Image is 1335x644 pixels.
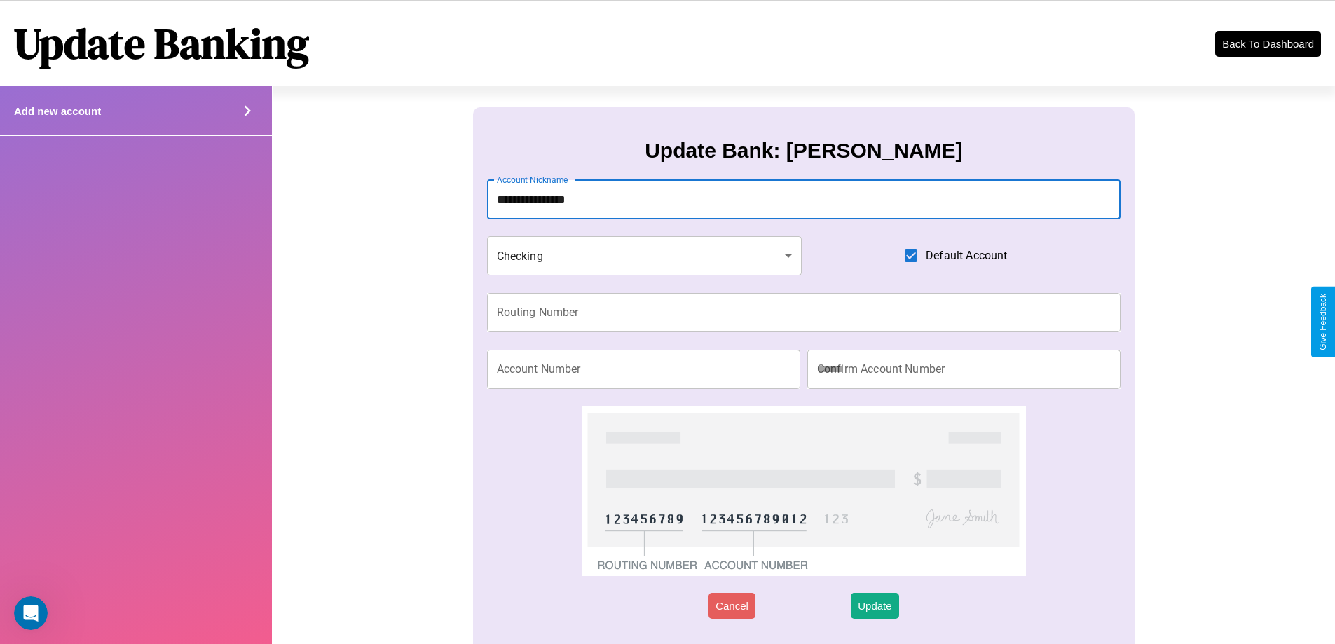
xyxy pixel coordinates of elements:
h4: Add new account [14,105,101,117]
img: check [582,406,1025,576]
label: Account Nickname [497,174,568,186]
div: Give Feedback [1318,294,1328,350]
h1: Update Banking [14,15,309,72]
button: Back To Dashboard [1215,31,1321,57]
button: Update [851,593,898,619]
button: Cancel [708,593,755,619]
h3: Update Bank: [PERSON_NAME] [645,139,962,163]
span: Default Account [926,247,1007,264]
iframe: Intercom live chat [14,596,48,630]
div: Checking [487,236,802,275]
